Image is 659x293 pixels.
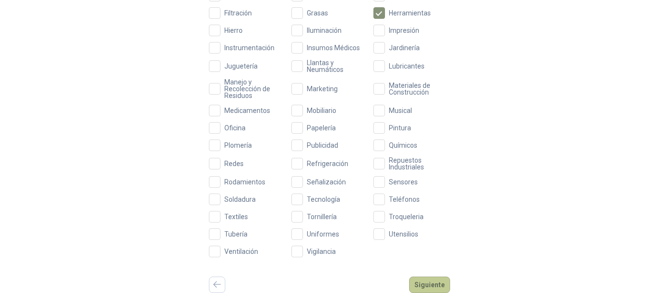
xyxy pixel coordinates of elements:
[303,107,340,114] span: Mobiliario
[220,79,286,99] span: Manejo y Recolección de Residuos
[303,196,344,203] span: Tecnología
[220,142,256,149] span: Plomería
[303,10,332,16] span: Grasas
[385,142,421,149] span: Químicos
[220,248,262,255] span: Ventilación
[220,213,252,220] span: Textiles
[220,107,274,114] span: Medicamentos
[303,179,350,185] span: Señalización
[409,277,450,293] button: Siguiente
[220,44,278,51] span: Instrumentación
[220,63,261,70] span: Juguetería
[220,27,247,34] span: Hierro
[303,160,352,167] span: Refrigeración
[385,125,415,131] span: Pintura
[385,10,435,16] span: Herramientas
[303,142,342,149] span: Publicidad
[303,213,341,220] span: Tornillería
[303,231,343,237] span: Uniformes
[385,179,422,185] span: Sensores
[220,160,247,167] span: Redes
[385,213,427,220] span: Troqueleria
[385,63,428,70] span: Lubricantes
[385,157,450,170] span: Repuestos Industriales
[385,82,450,96] span: Materiales de Construcción
[220,10,256,16] span: Filtración
[385,107,416,114] span: Musical
[220,196,260,203] span: Soldadura
[303,85,342,92] span: Marketing
[220,125,249,131] span: Oficina
[220,179,269,185] span: Rodamientos
[303,248,340,255] span: Vigilancia
[303,125,340,131] span: Papelería
[303,59,368,73] span: Llantas y Neumáticos
[220,231,251,237] span: Tubería
[385,196,424,203] span: Teléfonos
[385,44,424,51] span: Jardinería
[303,27,345,34] span: Iluminación
[303,44,364,51] span: Insumos Médicos
[385,27,423,34] span: Impresión
[385,231,422,237] span: Utensilios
